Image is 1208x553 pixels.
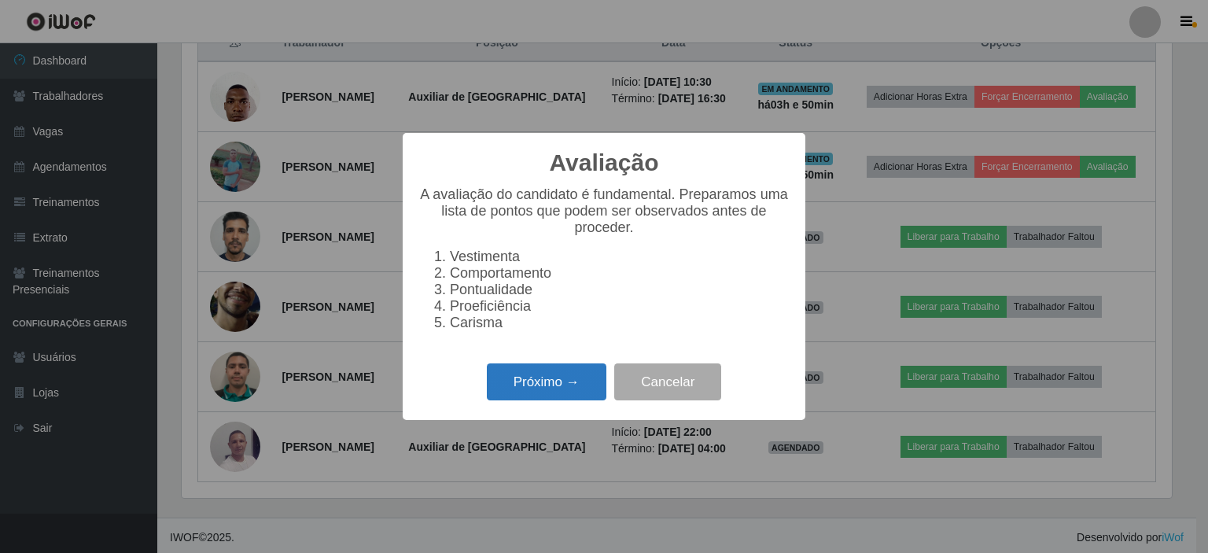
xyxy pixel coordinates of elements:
button: Cancelar [614,363,721,400]
li: Proeficiência [450,298,790,315]
h2: Avaliação [550,149,659,177]
p: A avaliação do candidato é fundamental. Preparamos uma lista de pontos que podem ser observados a... [418,186,790,236]
li: Pontualidade [450,282,790,298]
li: Vestimenta [450,249,790,265]
li: Carisma [450,315,790,331]
button: Próximo → [487,363,606,400]
li: Comportamento [450,265,790,282]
